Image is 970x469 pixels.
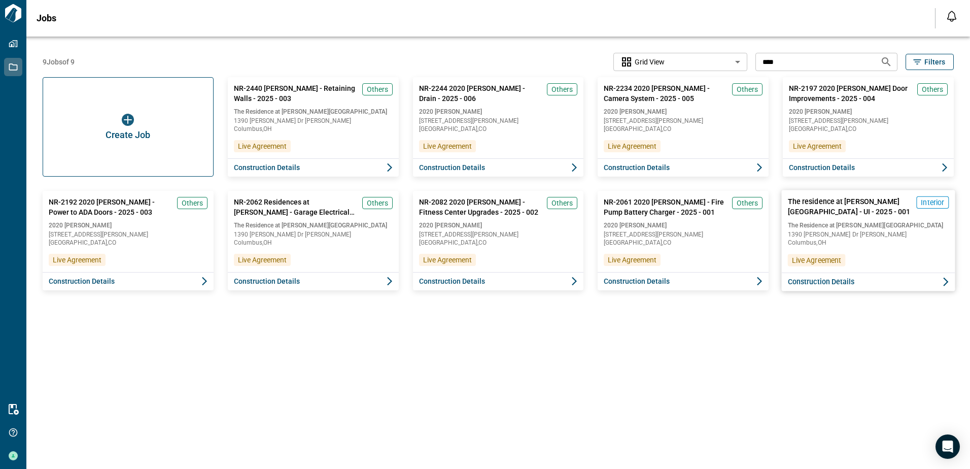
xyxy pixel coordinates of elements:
[608,255,656,265] span: Live Agreement
[49,221,207,229] span: 2020 [PERSON_NAME]
[551,198,573,208] span: Others
[423,141,472,151] span: Live Agreement
[234,83,358,104] span: NR-2440 [PERSON_NAME] - Retaining Walls - 2025 - 003
[924,57,945,67] span: Filters
[423,255,472,265] span: Live Agreement
[419,108,578,116] span: 2020 [PERSON_NAME]
[49,197,173,217] span: NR-2192 2020 [PERSON_NAME] - Power to ADA Doors - 2025 - 003
[413,272,584,290] button: Construction Details
[234,221,393,229] span: The Residence at [PERSON_NAME][GEOGRAPHIC_DATA]
[122,114,134,126] img: icon button
[419,240,578,246] span: [GEOGRAPHIC_DATA] , CO
[234,126,393,132] span: Columbus , OH
[234,118,393,124] span: 1390 [PERSON_NAME] Dr [PERSON_NAME]
[419,83,543,104] span: NR-2244 2020 [PERSON_NAME] - Drain - 2025 - 006
[604,162,670,173] span: Construction Details
[367,198,388,208] span: Others
[922,84,943,94] span: Others
[419,126,578,132] span: [GEOGRAPHIC_DATA] , CO
[789,108,948,116] span: 2020 [PERSON_NAME]
[419,118,578,124] span: [STREET_ADDRESS][PERSON_NAME]
[944,8,960,24] button: Open notification feed
[906,54,954,70] button: Filters
[604,231,763,238] span: [STREET_ADDRESS][PERSON_NAME]
[789,162,855,173] span: Construction Details
[604,83,728,104] span: NR-2234 2020 [PERSON_NAME] - Camera System - 2025 - 005
[238,255,287,265] span: Live Agreement
[788,277,855,287] span: Construction Details
[106,130,150,140] span: Create Job
[604,221,763,229] span: 2020 [PERSON_NAME]
[238,141,287,151] span: Live Agreement
[419,162,485,173] span: Construction Details
[608,141,656,151] span: Live Agreement
[234,240,393,246] span: Columbus , OH
[737,198,758,208] span: Others
[598,272,769,290] button: Construction Details
[793,141,842,151] span: Live Agreement
[234,197,358,217] span: NR-2062 Residences at [PERSON_NAME] - Garage Electrical Repairs - 2025 - 002
[419,221,578,229] span: 2020 [PERSON_NAME]
[182,198,203,208] span: Others
[234,231,393,238] span: 1390 [PERSON_NAME] Dr [PERSON_NAME]
[604,276,670,286] span: Construction Details
[604,126,763,132] span: [GEOGRAPHIC_DATA] , CO
[37,13,56,23] span: Jobs
[551,84,573,94] span: Others
[234,108,393,116] span: The Residence at [PERSON_NAME][GEOGRAPHIC_DATA]
[234,276,300,286] span: Construction Details
[419,197,543,217] span: NR-2082 2020 [PERSON_NAME] - Fitness Center Upgrades - 2025 - 002
[789,126,948,132] span: [GEOGRAPHIC_DATA] , CO
[788,196,912,217] span: The residence at [PERSON_NAME][GEOGRAPHIC_DATA] - UI - 2025 - 001
[367,84,388,94] span: Others
[789,118,948,124] span: [STREET_ADDRESS][PERSON_NAME]
[921,197,945,208] span: Interior
[788,240,949,246] span: Columbus , OH
[635,57,665,67] span: Grid View
[613,52,747,73] div: Without label
[788,221,949,229] span: The Residence at [PERSON_NAME][GEOGRAPHIC_DATA]
[598,158,769,177] button: Construction Details
[49,231,207,238] span: [STREET_ADDRESS][PERSON_NAME]
[789,83,913,104] span: NR-2197 2020 [PERSON_NAME] Door Improvements - 2025 - 004
[53,255,101,265] span: Live Agreement
[936,434,960,459] div: Open Intercom Messenger
[43,272,214,290] button: Construction Details
[43,57,75,67] span: 9 Jobs of 9
[413,158,584,177] button: Construction Details
[604,108,763,116] span: 2020 [PERSON_NAME]
[604,118,763,124] span: [STREET_ADDRESS][PERSON_NAME]
[737,84,758,94] span: Others
[876,52,896,72] button: Search jobs
[788,231,949,238] span: 1390 [PERSON_NAME] Dr [PERSON_NAME]
[783,158,954,177] button: Construction Details
[419,276,485,286] span: Construction Details
[419,231,578,238] span: [STREET_ADDRESS][PERSON_NAME]
[604,197,728,217] span: NR-2061 2020 [PERSON_NAME] - Fire Pump Battery Charger - 2025 - 001
[228,158,399,177] button: Construction Details
[792,255,841,265] span: Live Agreement
[228,272,399,290] button: Construction Details
[234,162,300,173] span: Construction Details
[604,240,763,246] span: [GEOGRAPHIC_DATA] , CO
[49,240,207,246] span: [GEOGRAPHIC_DATA] , CO
[49,276,115,286] span: Construction Details
[782,273,955,291] button: Construction Details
